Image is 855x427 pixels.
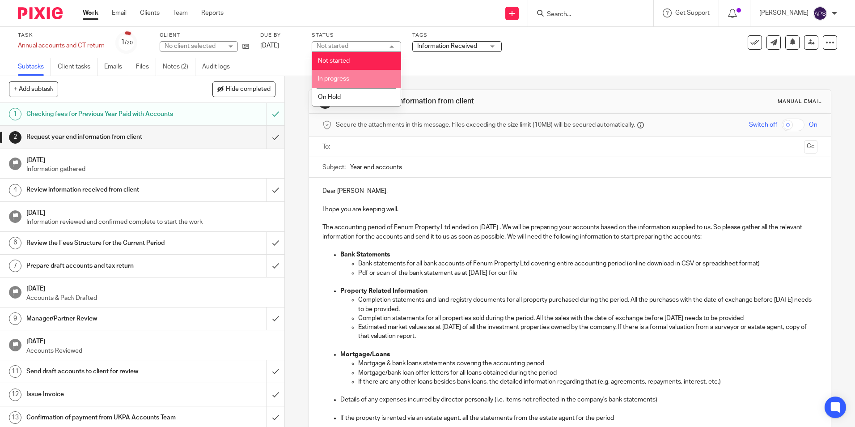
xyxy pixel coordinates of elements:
p: If there are any other loans besides bank loans, the detailed information regarding that (e.g. ag... [358,377,817,386]
div: 12 [9,389,21,401]
a: Audit logs [202,58,237,76]
a: Files [136,58,156,76]
div: 2 [9,131,21,144]
p: Completion statements and land registry documents for all property purchased during the period. A... [358,295,817,314]
strong: Mortgage/Loans [340,351,390,358]
h1: Send draft accounts to client for review [26,365,180,378]
button: Cc [804,140,817,154]
div: 11 [9,365,21,378]
a: Emails [104,58,129,76]
div: Not started [317,43,348,49]
h1: Checking fees for Previous Year Paid with Accounts [26,107,180,121]
span: Secure the attachments in this message. Files exceeding the size limit (10MB) will be secured aut... [336,120,635,129]
p: Information gathered [26,165,276,174]
div: Annual accounts and CT return [18,41,105,50]
a: Email [112,9,127,17]
p: Mortgage & bank loans statements covering the accounting period [358,359,817,368]
p: The accounting period of Fenum Property Ltd ended on [DATE] . We will be preparing your accounts ... [322,223,817,241]
h1: Review the Fees Structure for the Current Period [26,236,180,250]
label: Tags [412,32,502,39]
button: + Add subtask [9,81,58,97]
span: Not started [318,58,350,64]
a: Reports [201,9,224,17]
h1: [DATE] [26,154,276,165]
p: Dear [PERSON_NAME], [322,187,817,196]
div: 1 [9,108,21,120]
a: Client tasks [58,58,97,76]
span: Get Support [675,10,710,16]
p: I hope you are keeping well. [322,205,817,214]
label: Task [18,32,105,39]
h1: Review information received from client [26,183,180,196]
span: On Hold [318,94,341,100]
p: Information reviewed and confirmed complete to start the work [26,218,276,226]
label: To: [322,142,332,151]
label: Subject: [322,163,346,172]
h1: Issue Invoice [26,388,180,401]
span: Information Received [417,43,477,49]
h1: [DATE] [26,206,276,218]
p: Completion statements for all properties sold during the period. All the sales with the date of e... [358,314,817,323]
h1: [DATE] [26,335,276,346]
label: Status [312,32,401,39]
span: On [809,120,817,129]
h1: Confirmation of payment from UKPA Accounts Team [26,411,180,424]
a: Work [83,9,98,17]
h1: Request year end information from client [26,130,180,144]
h1: Prepare draft accounts and tax return [26,259,180,273]
p: [PERSON_NAME] [759,9,808,17]
div: Manual email [778,98,822,105]
button: Hide completed [212,81,275,97]
strong: Bank Statements [340,252,390,258]
p: Pdf or scan of the bank statement as at [DATE] for our file [358,269,817,278]
p: Bank statements for all bank accounts of Fenum Property Ltd covering entire accounting period (on... [358,259,817,268]
p: If the property is rented via an estate agent, all the statements from the estate agent for the p... [340,414,817,423]
input: Search [546,11,626,19]
div: 9 [9,312,21,325]
p: Accounts & Pack Drafted [26,294,276,303]
img: svg%3E [813,6,827,21]
p: Mortgage/bank loan offer letters for all loans obtained during the period [358,368,817,377]
a: Team [173,9,188,17]
p: Details of any expenses incurred by director personally (i.e. items not reflected in the company'... [340,395,817,404]
img: Pixie [18,7,63,19]
h1: [DATE] [26,282,276,293]
h1: Manager/Partner Review [26,312,180,325]
span: [DATE] [260,43,279,49]
span: Switch off [749,120,777,129]
div: 1 [121,37,133,47]
p: Accounts Reviewed [26,346,276,355]
label: Client [160,32,249,39]
div: 13 [9,411,21,424]
strong: Property Related Information [340,288,427,294]
span: Hide completed [226,86,271,93]
p: Estimated market values as at [DATE] of all the investment properties owned by the company. If th... [358,323,817,341]
div: 6 [9,237,21,249]
a: Clients [140,9,160,17]
small: /20 [125,40,133,45]
label: Due by [260,32,301,39]
a: Subtasks [18,58,51,76]
div: 4 [9,184,21,196]
h1: Request year end information from client [337,97,589,106]
span: In progress [318,76,349,82]
a: Notes (2) [163,58,195,76]
div: 7 [9,260,21,272]
div: No client selected [165,42,223,51]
